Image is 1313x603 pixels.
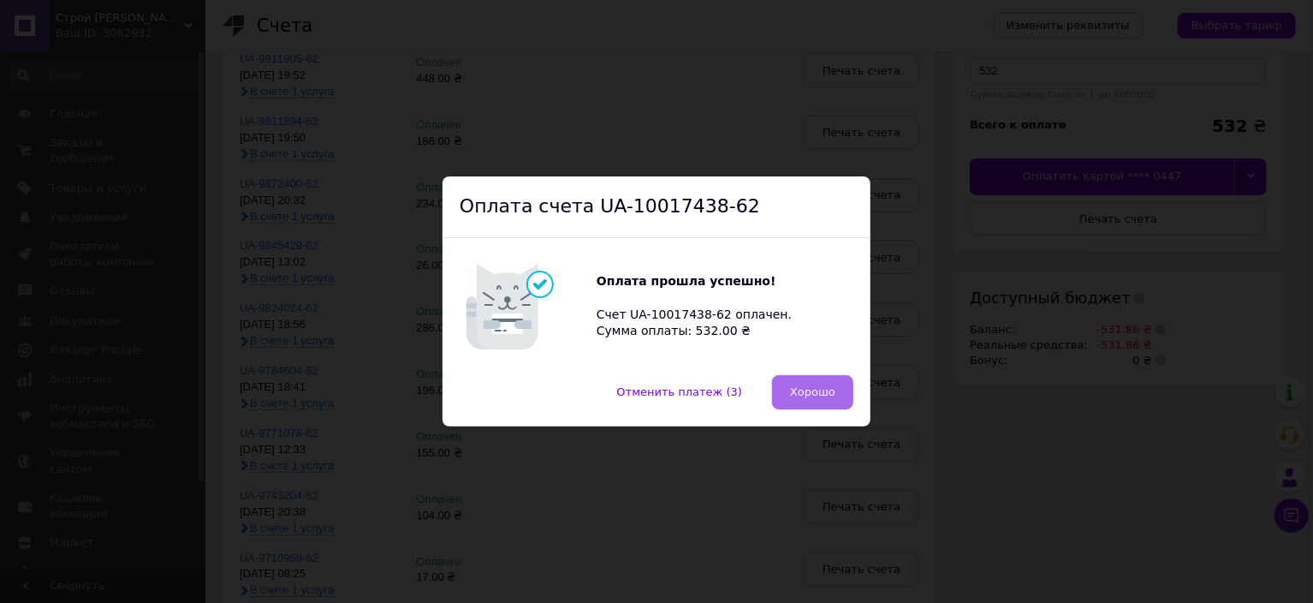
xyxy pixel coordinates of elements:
[460,255,597,358] img: Котик говорит: Оплата прошла успешно!
[617,385,743,398] span: Отменить платеж (3)
[599,375,761,409] button: Отменить платеж (3)
[443,176,870,238] div: Оплата счета UA-10017438-62
[597,274,776,288] b: Оплата прошла успешно!
[597,273,802,340] div: Счет UA-10017438-62 оплачен. Сумма оплаты: 532.00 ₴
[772,375,853,409] button: Хорошо
[790,385,835,398] span: Хорошо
